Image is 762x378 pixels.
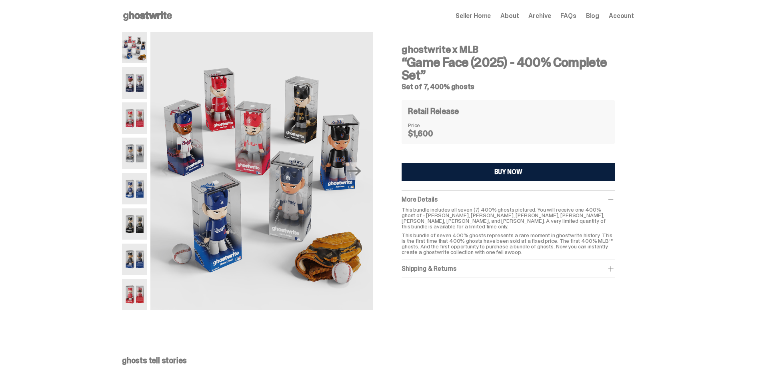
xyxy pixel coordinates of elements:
button: BUY NOW [402,163,615,181]
h4: ghostwrite x MLB [402,45,615,54]
p: This bundle includes all seven (7) 400% ghosts pictured. You will receive one 400% ghost of - [PE... [402,207,615,229]
a: Account [609,13,634,19]
h5: Set of 7, 400% ghosts [402,83,615,90]
a: About [500,13,519,19]
img: 07-ghostwrite-mlb-game-face-complete-set-juan-soto.png [122,244,147,275]
button: Next [346,162,363,180]
a: Blog [586,13,599,19]
img: 05-ghostwrite-mlb-game-face-complete-set-shohei-ohtani.png [122,173,147,204]
img: 01-ghostwrite-mlb-game-face-complete-set.png [150,32,373,310]
span: More Details [402,195,438,204]
a: Archive [528,13,551,19]
h4: Retail Release [408,107,459,115]
p: ghosts tell stories [122,356,634,364]
div: BUY NOW [494,169,522,175]
img: 01-ghostwrite-mlb-game-face-complete-set.png [122,32,147,63]
img: 06-ghostwrite-mlb-game-face-complete-set-paul-skenes.png [122,208,147,240]
h3: “Game Face (2025) - 400% Complete Set” [402,56,615,82]
p: This bundle of seven 400% ghosts represents a rare moment in ghostwrite history. This is the firs... [402,232,615,255]
a: FAQs [560,13,576,19]
div: Shipping & Returns [402,265,615,273]
img: 08-ghostwrite-mlb-game-face-complete-set-mike-trout.png [122,279,147,310]
img: 04-ghostwrite-mlb-game-face-complete-set-aaron-judge.png [122,138,147,169]
dd: $1,600 [408,130,448,138]
img: 02-ghostwrite-mlb-game-face-complete-set-ronald-acuna-jr.png [122,67,147,98]
dt: Price [408,122,448,128]
img: 03-ghostwrite-mlb-game-face-complete-set-bryce-harper.png [122,102,147,134]
a: Seller Home [456,13,491,19]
